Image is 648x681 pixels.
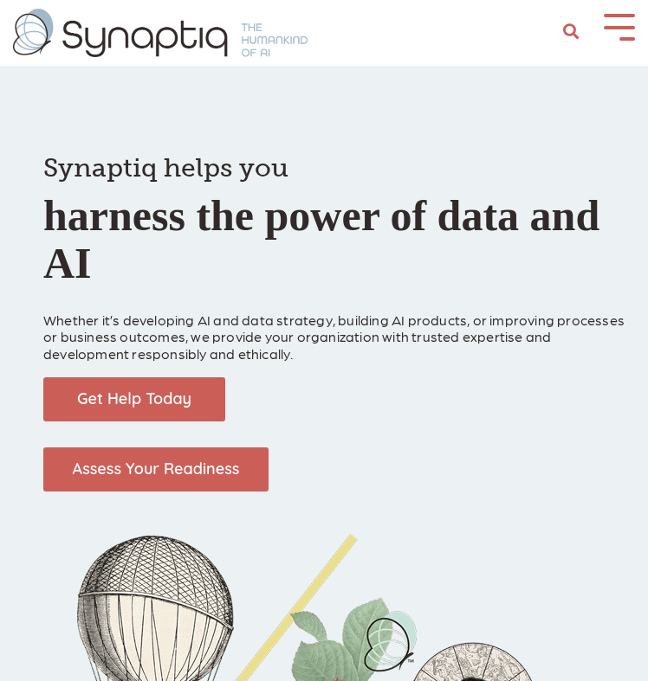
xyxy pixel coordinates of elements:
img: Assess Your Readiness [43,447,269,491]
p: Whether it’s developing AI and data strategy, building AI products, or improving processes or bus... [43,295,631,362]
img: synaptiq logo-1 [13,9,308,57]
h1: harness the power of data and AI [43,138,631,287]
span: Synaptiq helps you [43,152,288,183]
img: Get Help Today [43,377,225,421]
